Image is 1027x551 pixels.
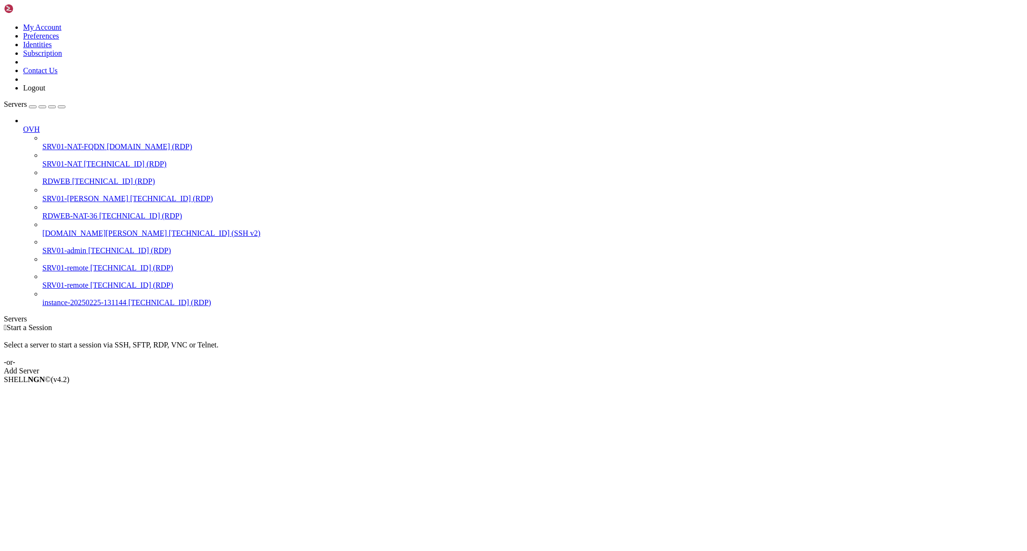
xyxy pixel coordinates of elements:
span: SRV01-remote [42,281,89,289]
span: [TECHNICAL_ID] (RDP) [91,264,173,272]
span: SHELL © [4,375,69,384]
li: SRV01-remote [TECHNICAL_ID] (RDP) [42,255,1023,272]
li: SRV01-[PERSON_NAME] [TECHNICAL_ID] (RDP) [42,186,1023,203]
span: RDWEB-NAT-36 [42,212,97,220]
span: instance-20250225-131144 [42,298,126,307]
a: instance-20250225-131144 [TECHNICAL_ID] (RDP) [42,298,1023,307]
span: [DOMAIN_NAME][PERSON_NAME] [42,229,167,237]
span: SRV01-remote [42,264,89,272]
a: OVH [23,125,1023,134]
a: Preferences [23,32,59,40]
li: SRV01-NAT-FQDN [DOMAIN_NAME] (RDP) [42,134,1023,151]
a: My Account [23,23,62,31]
span: SRV01-NAT-FQDN [42,142,105,151]
a: SRV01-[PERSON_NAME] [TECHNICAL_ID] (RDP) [42,194,1023,203]
span: SRV01-[PERSON_NAME] [42,194,128,203]
span: [TECHNICAL_ID] (SSH v2) [169,229,260,237]
a: RDWEB [TECHNICAL_ID] (RDP) [42,177,1023,186]
span:  [4,323,7,332]
li: SRV01-admin [TECHNICAL_ID] (RDP) [42,238,1023,255]
span: SRV01-admin [42,246,86,255]
span: [TECHNICAL_ID] (RDP) [128,298,211,307]
a: Contact Us [23,66,58,75]
div: Servers [4,315,1023,323]
li: SRV01-remote [TECHNICAL_ID] (RDP) [42,272,1023,290]
span: OVH [23,125,40,133]
li: [DOMAIN_NAME][PERSON_NAME] [TECHNICAL_ID] (SSH v2) [42,220,1023,238]
span: SRV01-NAT [42,160,82,168]
a: SRV01-remote [TECHNICAL_ID] (RDP) [42,281,1023,290]
span: [TECHNICAL_ID] (RDP) [91,281,173,289]
a: RDWEB-NAT-36 [TECHNICAL_ID] (RDP) [42,212,1023,220]
a: [DOMAIN_NAME][PERSON_NAME] [TECHNICAL_ID] (SSH v2) [42,229,1023,238]
img: Shellngn [4,4,59,13]
a: SRV01-NAT-FQDN [DOMAIN_NAME] (RDP) [42,142,1023,151]
div: Select a server to start a session via SSH, SFTP, RDP, VNC or Telnet. -or- [4,332,1023,367]
li: instance-20250225-131144 [TECHNICAL_ID] (RDP) [42,290,1023,307]
span: [DOMAIN_NAME] (RDP) [107,142,192,151]
a: SRV01-NAT [TECHNICAL_ID] (RDP) [42,160,1023,168]
span: RDWEB [42,177,70,185]
li: OVH [23,116,1023,307]
span: [TECHNICAL_ID] (RDP) [72,177,155,185]
li: RDWEB [TECHNICAL_ID] (RDP) [42,168,1023,186]
a: SRV01-admin [TECHNICAL_ID] (RDP) [42,246,1023,255]
span: 4.2.0 [51,375,70,384]
span: [TECHNICAL_ID] (RDP) [88,246,171,255]
span: Servers [4,100,27,108]
a: SRV01-remote [TECHNICAL_ID] (RDP) [42,264,1023,272]
span: Start a Session [7,323,52,332]
a: Identities [23,40,52,49]
span: [TECHNICAL_ID] (RDP) [84,160,167,168]
div: Add Server [4,367,1023,375]
a: Subscription [23,49,62,57]
span: [TECHNICAL_ID] (RDP) [99,212,182,220]
span: [TECHNICAL_ID] (RDP) [130,194,213,203]
a: Servers [4,100,65,108]
b: NGN [28,375,45,384]
li: RDWEB-NAT-36 [TECHNICAL_ID] (RDP) [42,203,1023,220]
a: Logout [23,84,45,92]
li: SRV01-NAT [TECHNICAL_ID] (RDP) [42,151,1023,168]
